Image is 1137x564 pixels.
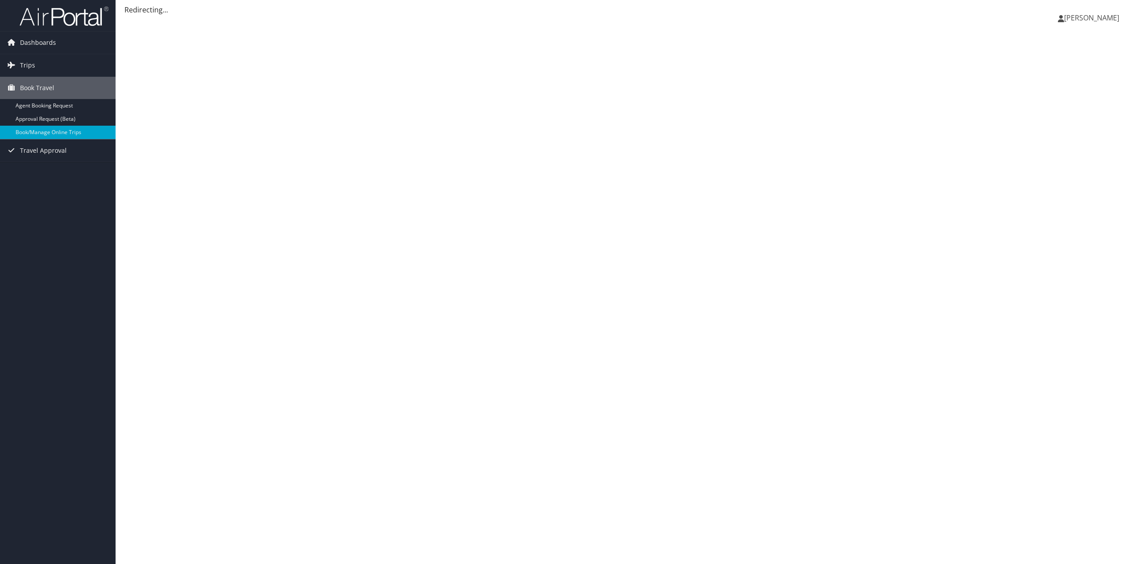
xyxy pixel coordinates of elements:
a: [PERSON_NAME] [1058,4,1128,31]
span: Dashboards [20,32,56,54]
span: Trips [20,54,35,76]
span: Book Travel [20,77,54,99]
span: Travel Approval [20,139,67,162]
span: [PERSON_NAME] [1064,13,1119,23]
div: Redirecting... [124,4,1128,15]
img: airportal-logo.png [20,6,108,27]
